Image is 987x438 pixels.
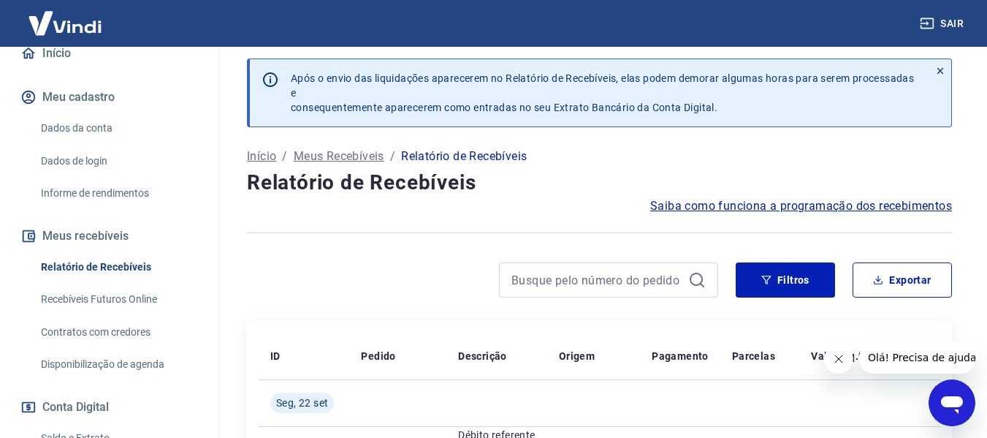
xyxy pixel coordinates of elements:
button: Meus recebíveis [18,220,201,252]
a: Saiba como funciona a programação dos recebimentos [650,197,952,215]
a: Informe de rendimentos [35,178,201,208]
button: Meu cadastro [18,81,201,113]
span: Seg, 22 set [276,396,328,410]
a: Recebíveis Futuros Online [35,284,201,314]
a: Meus Recebíveis [294,148,384,165]
p: Relatório de Recebíveis [401,148,527,165]
button: Exportar [853,263,952,298]
button: Conta Digital [18,391,201,423]
p: Parcelas [732,349,775,363]
p: / [390,148,395,165]
a: Dados de login [35,146,201,176]
input: Busque pelo número do pedido [511,269,682,291]
p: Pedido [361,349,395,363]
p: / [282,148,287,165]
img: Vindi [18,1,113,45]
iframe: Mensagem da empresa [859,341,975,374]
p: Descrição [458,349,507,363]
button: Filtros [736,263,835,298]
iframe: Fechar mensagem [824,344,853,374]
span: Olá! Precisa de ajuda? [9,10,123,22]
p: Valor Líq. [811,349,858,363]
p: Origem [559,349,595,363]
p: Após o envio das liquidações aparecerem no Relatório de Recebíveis, elas podem demorar algumas ho... [291,71,918,115]
a: Contratos com credores [35,317,201,347]
a: Início [247,148,276,165]
button: Sair [917,10,969,37]
a: Início [18,37,201,69]
p: ID [270,349,281,363]
p: Pagamento [652,349,709,363]
iframe: Botão para abrir a janela de mensagens [929,380,975,426]
a: Dados da conta [35,113,201,143]
h4: Relatório de Recebíveis [247,168,952,197]
a: Disponibilização de agenda [35,350,201,380]
a: Relatório de Recebíveis [35,252,201,282]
